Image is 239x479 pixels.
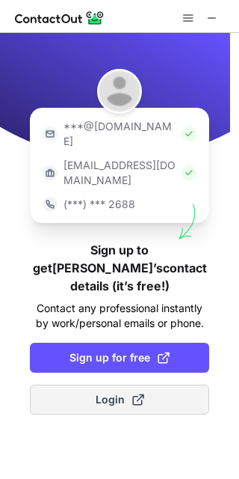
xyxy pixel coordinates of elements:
h1: Sign up to get [PERSON_NAME]’s contact details (it’s free!) [30,241,209,295]
img: https://contactout.com/extension/app/static/media/login-email-icon.f64bce713bb5cd1896fef81aa7b14a... [43,126,58,141]
img: ContactOut v5.3.10 [15,9,105,27]
img: Alexei Kovanov [97,69,142,114]
span: Login [96,392,144,407]
p: Contact any professional instantly by work/personal emails or phone. [30,301,209,331]
img: https://contactout.com/extension/app/static/media/login-work-icon.638a5007170bc45168077fde17b29a1... [43,165,58,180]
img: https://contactout.com/extension/app/static/media/login-phone-icon.bacfcb865e29de816d437549d7f4cb... [43,197,58,212]
p: [EMAIL_ADDRESS][DOMAIN_NAME] [63,158,176,188]
img: Check Icon [181,126,196,141]
p: ***@[DOMAIN_NAME] [63,119,176,149]
button: Sign up for free [30,343,209,373]
span: Sign up for free [69,350,170,365]
img: Check Icon [181,165,196,180]
button: Login [30,385,209,415]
